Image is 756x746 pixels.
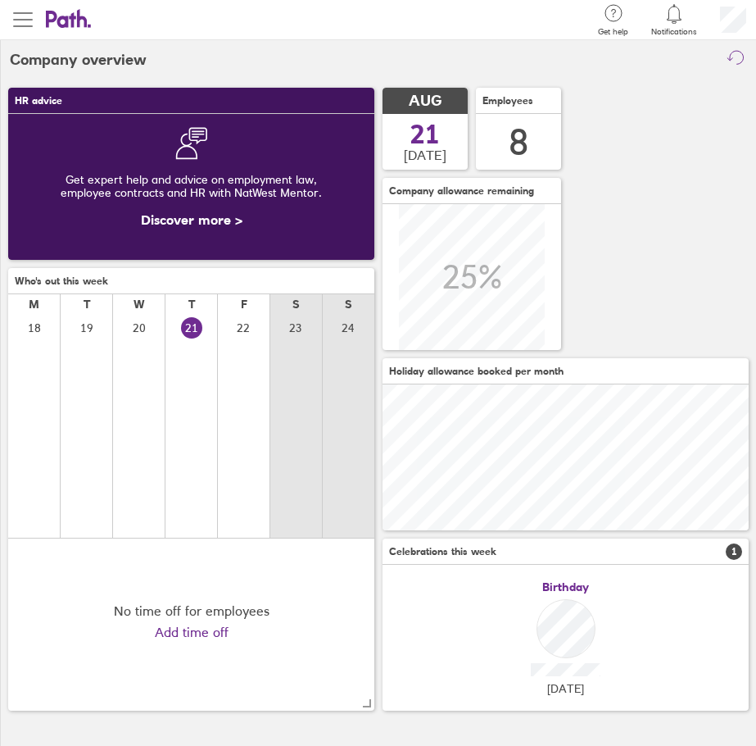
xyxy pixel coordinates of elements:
a: Notifications [651,2,697,37]
div: Get expert help and advice on employment law, employee contracts and HR with NatWest Mentor. [21,160,361,212]
div: T [84,298,90,311]
div: S [292,298,300,311]
span: Celebrations this week [389,546,496,557]
a: Add time off [155,625,229,639]
div: W [134,298,145,311]
div: T [188,298,195,311]
span: Notifications [651,27,697,37]
span: HR advice [15,95,62,107]
span: AUG [409,93,441,110]
span: 21 [410,121,440,148]
span: Birthday [542,580,589,594]
span: Get help [598,27,628,37]
span: [DATE] [404,148,446,162]
span: 1 [726,544,742,560]
a: Discover more > [141,212,242,228]
div: 8 [509,121,528,163]
span: Who's out this week [15,275,108,287]
div: M [29,298,39,311]
h2: Company overview [10,40,147,80]
span: Holiday allowance booked per month [389,366,564,377]
div: F [241,298,247,311]
div: No time off for employees [114,603,269,618]
div: S [345,298,352,311]
span: Company allowance remaining [389,185,534,197]
span: [DATE] [547,682,584,695]
span: Employees [482,95,533,107]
